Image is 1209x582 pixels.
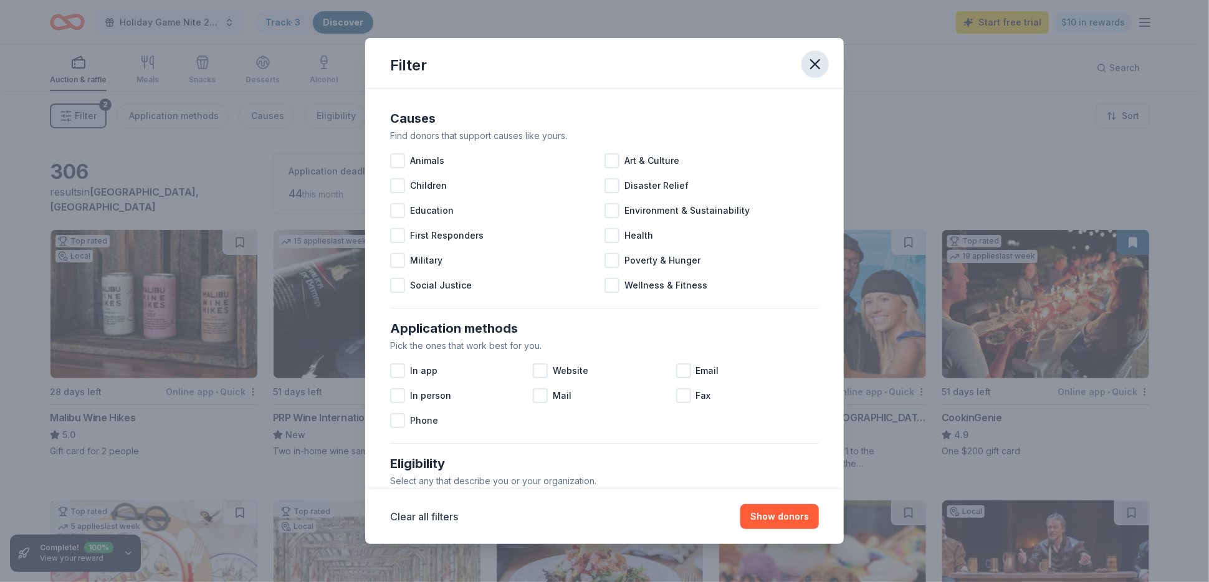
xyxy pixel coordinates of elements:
[390,128,819,143] div: Find donors that support causes like yours.
[624,278,707,293] span: Wellness & Fitness
[410,153,444,168] span: Animals
[624,203,750,218] span: Environment & Sustainability
[696,388,711,403] span: Fax
[624,153,679,168] span: Art & Culture
[410,253,442,268] span: Military
[410,413,438,428] span: Phone
[624,253,700,268] span: Poverty & Hunger
[390,338,819,353] div: Pick the ones that work best for you.
[624,178,689,193] span: Disaster Relief
[390,108,819,128] div: Causes
[624,228,653,243] span: Health
[410,363,437,378] span: In app
[553,388,571,403] span: Mail
[390,509,458,524] button: Clear all filters
[696,363,719,378] span: Email
[410,388,451,403] span: In person
[410,228,484,243] span: First Responders
[410,203,454,218] span: Education
[553,363,588,378] span: Website
[390,474,819,489] div: Select any that describe you or your organization.
[410,178,447,193] span: Children
[410,278,472,293] span: Social Justice
[740,504,819,529] button: Show donors
[390,454,819,474] div: Eligibility
[390,55,427,75] div: Filter
[390,318,819,338] div: Application methods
